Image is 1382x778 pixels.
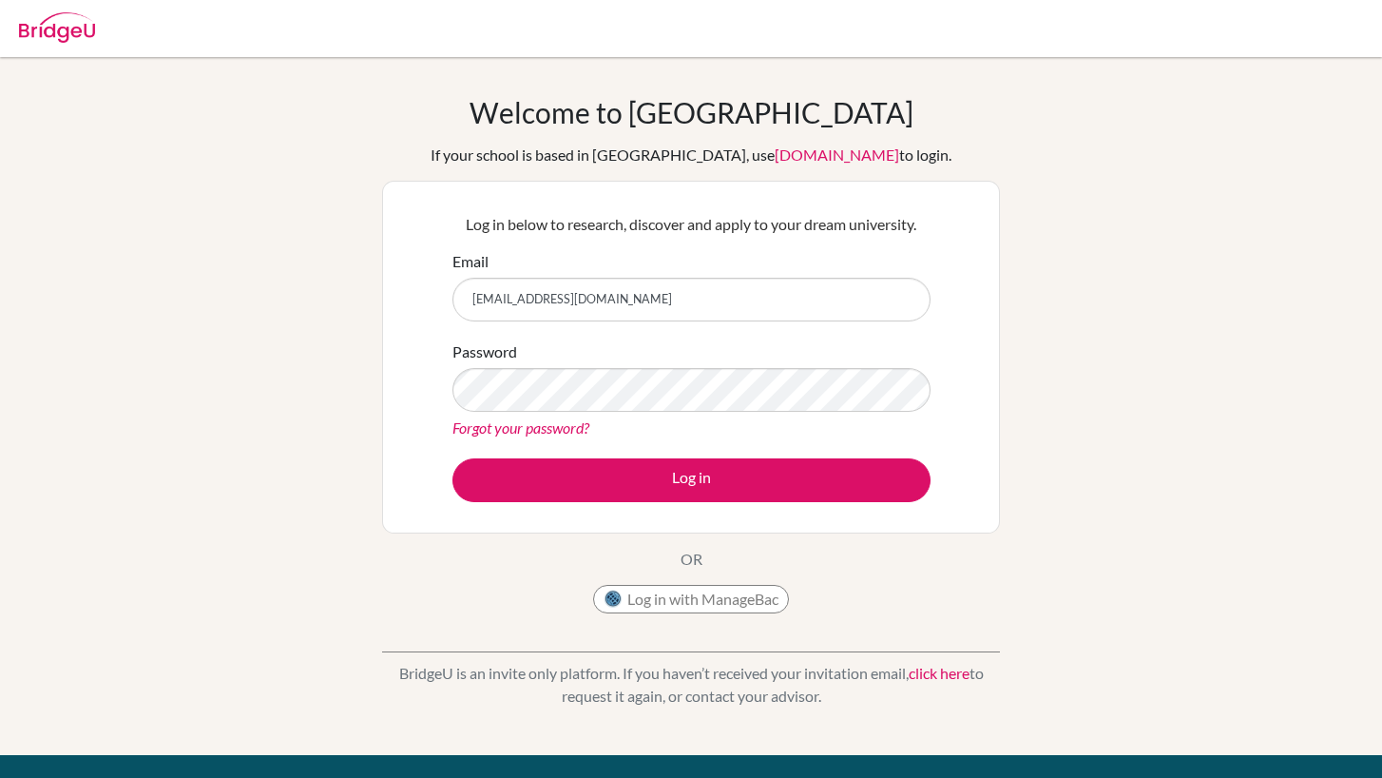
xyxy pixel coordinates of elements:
[593,585,789,613] button: Log in with ManageBac
[19,12,95,43] img: Bridge-U
[452,250,489,273] label: Email
[775,146,899,164] a: [DOMAIN_NAME]
[452,458,931,502] button: Log in
[909,664,969,682] a: click here
[452,213,931,236] p: Log in below to research, discover and apply to your dream university.
[452,418,589,437] a: Forgot your password?
[681,548,702,571] p: OR
[382,662,1000,708] p: BridgeU is an invite only platform. If you haven’t received your invitation email, to request it ...
[470,95,913,129] h1: Welcome to [GEOGRAPHIC_DATA]
[452,340,517,363] label: Password
[431,144,951,166] div: If your school is based in [GEOGRAPHIC_DATA], use to login.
